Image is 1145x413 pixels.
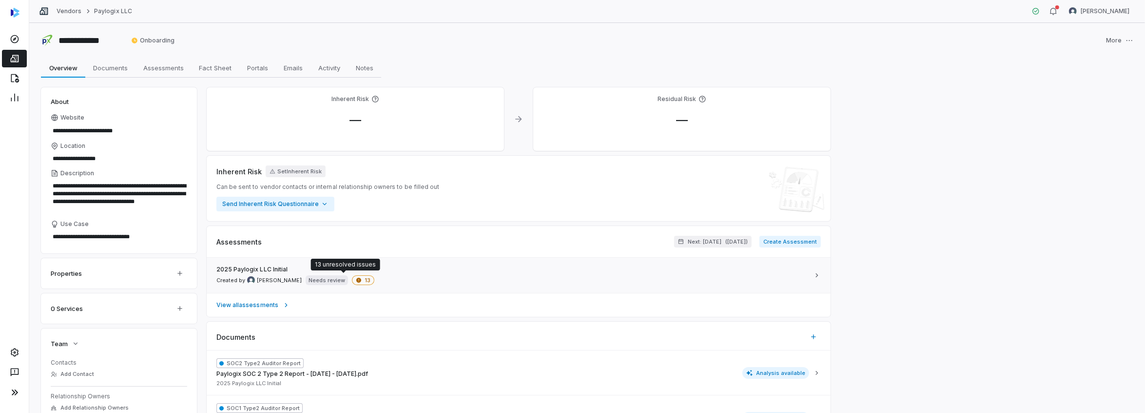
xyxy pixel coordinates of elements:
[216,380,281,387] span: 2025 Paylogix LLC Initial
[60,142,85,150] span: Location
[207,293,831,317] a: View allassessments
[51,179,187,216] textarea: Description
[342,113,369,127] span: —
[352,275,374,285] span: 13
[1103,30,1136,51] button: More
[309,276,345,284] p: Needs review
[314,62,344,74] span: Activity
[1063,4,1135,19] button: Anita Ritter avatar[PERSON_NAME]
[51,392,187,400] dt: Relationship Owners
[131,37,175,44] span: Onboarding
[11,8,19,18] img: svg%3e
[332,95,369,103] h4: Inherent Risk
[216,301,278,309] span: View all assessments
[216,370,368,378] span: Paylogix SOC 2 Type 2 Report - [DATE] - [DATE].pdf
[668,113,696,127] span: —
[51,124,171,138] input: Website
[48,333,82,354] button: Team
[60,169,94,177] span: Description
[216,197,334,211] button: Send Inherent Risk Questionnaire
[1081,7,1129,15] span: [PERSON_NAME]
[216,266,288,273] span: 2025 Paylogix LLC Initial
[51,339,68,348] span: Team
[51,359,187,367] dt: Contacts
[51,152,187,165] input: Location
[315,261,376,268] div: 13 unresolved issues
[139,62,188,74] span: Assessments
[352,62,377,74] span: Notes
[45,62,81,74] span: Overview
[60,114,84,122] span: Website
[688,238,721,246] span: Next: [DATE]
[216,183,439,191] span: Can be sent to vendor contacts or internal relationship owners to be filled out
[51,97,69,106] span: About
[674,236,752,248] button: Next: [DATE]([DATE])
[216,332,255,342] span: Documents
[94,7,132,15] a: Paylogix LLC
[216,276,302,284] span: Created by
[216,403,303,413] span: SOC1 Type2 Auditor Report
[195,62,236,74] span: Fact Sheet
[280,62,307,74] span: Emails
[207,351,831,395] button: SOC2 Type2 Auditor ReportPaylogix SOC 2 Type 2 Report - [DATE] - [DATE].pdf2025 Paylogix LLC Init...
[51,230,187,244] textarea: Use Case
[57,7,81,15] a: Vendors
[247,276,255,284] img: Anita Ritter avatar
[243,62,272,74] span: Portals
[742,367,810,379] span: Analysis available
[759,236,821,248] button: Create Assessment
[207,258,831,293] a: 2025 Paylogix LLC InitialCreated by Anita Ritter avatar[PERSON_NAME]Needs review13
[60,220,89,228] span: Use Case
[216,237,262,247] span: Assessments
[725,238,748,246] span: ( [DATE] )
[60,404,129,412] span: Add Relationship Owners
[257,277,302,284] span: [PERSON_NAME]
[266,165,326,177] button: SetInherent Risk
[89,62,132,74] span: Documents
[658,95,697,103] h4: Residual Risk
[216,166,262,177] span: Inherent Risk
[1069,7,1077,15] img: Anita Ritter avatar
[48,366,97,383] button: Add Contact
[216,358,304,368] span: SOC2 Type2 Auditor Report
